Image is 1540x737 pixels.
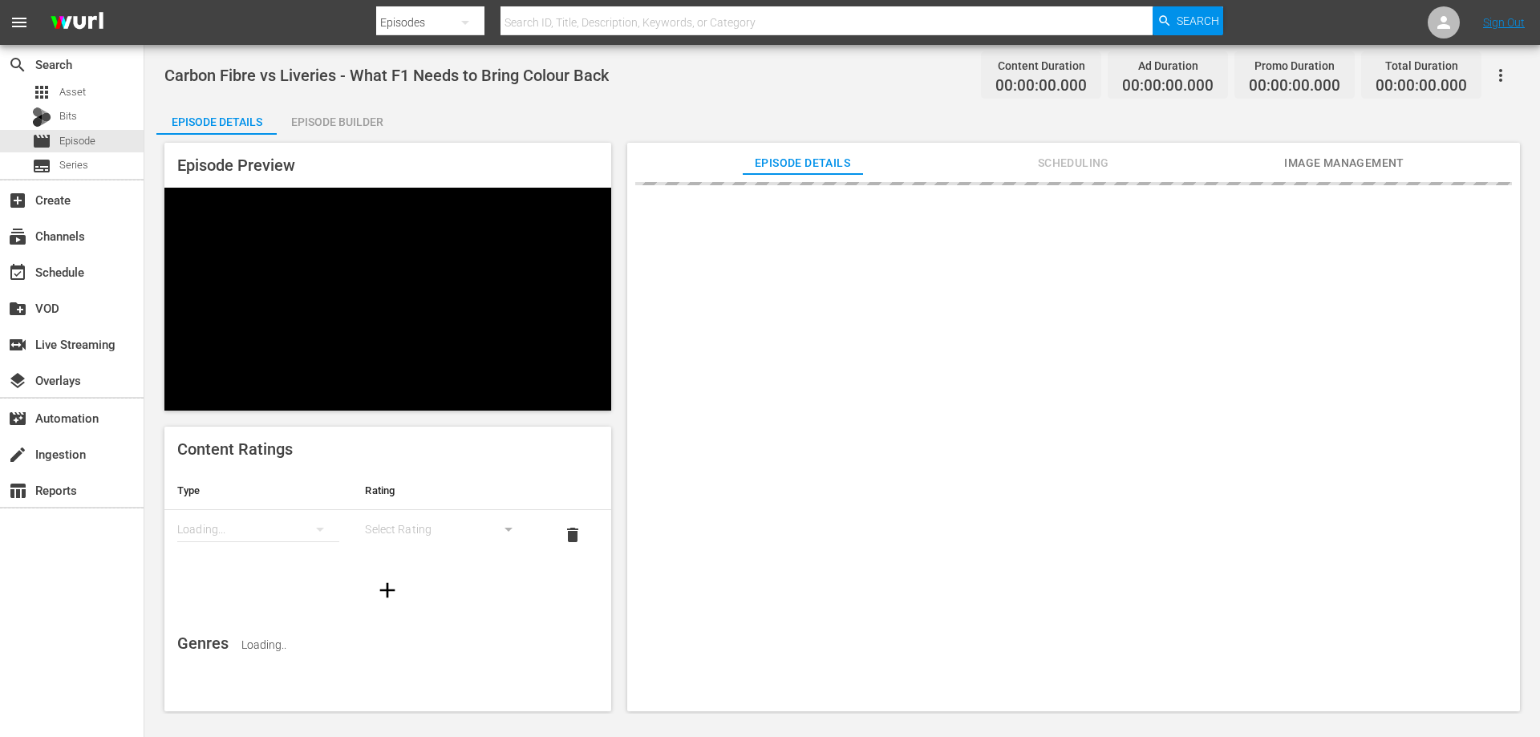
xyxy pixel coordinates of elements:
[177,156,295,175] span: Episode Preview
[164,472,352,510] th: Type
[164,472,611,560] table: simple table
[277,103,397,135] button: Episode Builder
[8,481,27,500] span: Reports
[32,83,51,102] span: Asset
[8,263,27,282] span: Schedule
[241,638,286,651] span: Loading..
[352,472,540,510] th: Rating
[38,4,115,42] img: ans4CAIJ8jUAAAAAAAAAAAAAAAAAAAAAAAAgQb4GAAAAAAAAAAAAAAAAAAAAAAAAJMjXAAAAAAAAAAAAAAAAAAAAAAAAgAT5G...
[1153,6,1223,35] button: Search
[59,157,88,173] span: Series
[59,133,95,149] span: Episode
[1249,55,1340,77] div: Promo Duration
[1013,153,1133,173] span: Scheduling
[59,84,86,100] span: Asset
[1177,6,1219,35] span: Search
[995,77,1087,95] span: 00:00:00.000
[1122,55,1214,77] div: Ad Duration
[995,55,1087,77] div: Content Duration
[563,525,582,545] span: delete
[8,445,27,464] span: Ingestion
[59,108,77,124] span: Bits
[1249,77,1340,95] span: 00:00:00.000
[32,156,51,176] span: Series
[1284,153,1404,173] span: Image Management
[8,409,27,428] span: Automation
[156,103,277,141] div: Episode Details
[10,13,29,32] span: menu
[1376,55,1467,77] div: Total Duration
[177,439,293,459] span: Content Ratings
[743,153,863,173] span: Episode Details
[8,335,27,354] span: Live Streaming
[1122,77,1214,95] span: 00:00:00.000
[177,634,229,653] span: Genres
[156,103,277,135] button: Episode Details
[32,107,51,127] div: Bits
[8,299,27,318] span: VOD
[1483,16,1525,29] a: Sign Out
[164,66,609,85] span: Carbon Fibre vs Liveries - What F1 Needs to Bring Colour Back
[32,132,51,151] span: Episode
[8,191,27,210] span: Create
[8,227,27,246] span: Channels
[8,55,27,75] span: Search
[277,103,397,141] div: Episode Builder
[553,516,592,554] button: delete
[1376,77,1467,95] span: 00:00:00.000
[8,371,27,391] span: Overlays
